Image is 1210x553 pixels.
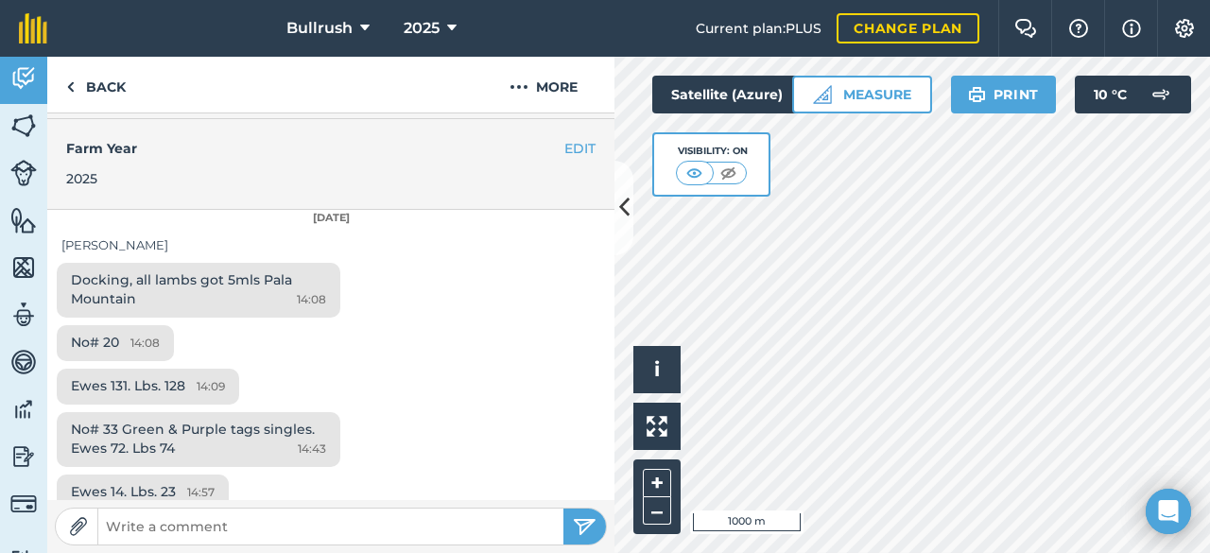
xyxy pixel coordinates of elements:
[1173,19,1196,38] img: A cog icon
[633,346,681,393] button: i
[10,112,37,140] img: svg+xml;base64,PHN2ZyB4bWxucz0iaHR0cDovL3d3dy53My5vcmcvMjAwMC9zdmciIHdpZHRoPSI1NiIgaGVpZ2h0PSI2MC...
[57,475,229,510] div: Ewes 14. Lbs. 23
[676,144,748,159] div: Visibility: On
[130,334,160,353] span: 14:08
[10,206,37,234] img: svg+xml;base64,PHN2ZyB4bWxucz0iaHR0cDovL3d3dy53My5vcmcvMjAwMC9zdmciIHdpZHRoPSI1NiIgaGVpZ2h0PSI2MC...
[837,13,979,43] a: Change plan
[792,76,932,113] button: Measure
[10,442,37,471] img: svg+xml;base64,PD94bWwgdmVyc2lvbj0iMS4wIiBlbmNvZGluZz0idXRmLTgiPz4KPCEtLSBHZW5lcmF0b3I6IEFkb2JlIE...
[10,301,37,329] img: svg+xml;base64,PD94bWwgdmVyc2lvbj0iMS4wIiBlbmNvZGluZz0idXRmLTgiPz4KPCEtLSBHZW5lcmF0b3I6IEFkb2JlIE...
[69,517,88,536] img: Paperclip icon
[66,76,75,98] img: svg+xml;base64,PHN2ZyB4bWxucz0iaHR0cDovL3d3dy53My5vcmcvMjAwMC9zdmciIHdpZHRoPSI5IiBoZWlnaHQ9IjI0Ii...
[404,17,440,40] span: 2025
[66,168,596,189] div: 2025
[1094,76,1127,113] span: 10 ° C
[10,348,37,376] img: svg+xml;base64,PD94bWwgdmVyc2lvbj0iMS4wIiBlbmNvZGluZz0idXRmLTgiPz4KPCEtLSBHZW5lcmF0b3I6IEFkb2JlIE...
[57,263,340,318] div: Docking, all lambs got 5mls Pala Mountain
[187,483,215,502] span: 14:57
[298,440,326,458] span: 14:43
[717,164,740,182] img: svg+xml;base64,PHN2ZyB4bWxucz0iaHR0cDovL3d3dy53My5vcmcvMjAwMC9zdmciIHdpZHRoPSI1MCIgaGVpZ2h0PSI0MC...
[61,235,600,255] div: [PERSON_NAME]
[10,64,37,93] img: svg+xml;base64,PD94bWwgdmVyc2lvbj0iMS4wIiBlbmNvZGluZz0idXRmLTgiPz4KPCEtLSBHZW5lcmF0b3I6IEFkb2JlIE...
[573,515,596,538] img: svg+xml;base64,PHN2ZyB4bWxucz0iaHR0cDovL3d3dy53My5vcmcvMjAwMC9zdmciIHdpZHRoPSIyNSIgaGVpZ2h0PSIyNC...
[57,325,174,361] div: No# 20
[286,17,353,40] span: Bullrush
[1075,76,1191,113] button: 10 °C
[647,416,667,437] img: Four arrows, one pointing top left, one top right, one bottom right and the last bottom left
[66,138,596,159] h4: Farm Year
[297,290,326,309] span: 14:08
[57,412,340,467] div: No# 33 Green & Purple tags singles. Ewes 72. Lbs 74
[197,377,225,396] span: 14:09
[643,469,671,497] button: +
[1122,17,1141,40] img: svg+xml;base64,PHN2ZyB4bWxucz0iaHR0cDovL3d3dy53My5vcmcvMjAwMC9zdmciIHdpZHRoPSIxNyIgaGVpZ2h0PSIxNy...
[696,18,821,39] span: Current plan : PLUS
[564,138,596,159] button: EDIT
[643,497,671,525] button: –
[968,83,986,106] img: svg+xml;base64,PHN2ZyB4bWxucz0iaHR0cDovL3d3dy53My5vcmcvMjAwMC9zdmciIHdpZHRoPSIxOSIgaGVpZ2h0PSIyNC...
[813,85,832,104] img: Ruler icon
[1014,19,1037,38] img: Two speech bubbles overlapping with the left bubble in the forefront
[10,160,37,186] img: svg+xml;base64,PD94bWwgdmVyc2lvbj0iMS4wIiBlbmNvZGluZz0idXRmLTgiPz4KPCEtLSBHZW5lcmF0b3I6IEFkb2JlIE...
[683,164,706,182] img: svg+xml;base64,PHN2ZyB4bWxucz0iaHR0cDovL3d3dy53My5vcmcvMjAwMC9zdmciIHdpZHRoPSI1MCIgaGVpZ2h0PSI0MC...
[654,357,660,381] span: i
[10,253,37,282] img: svg+xml;base64,PHN2ZyB4bWxucz0iaHR0cDovL3d3dy53My5vcmcvMjAwMC9zdmciIHdpZHRoPSI1NiIgaGVpZ2h0PSI2MC...
[19,13,47,43] img: fieldmargin Logo
[10,491,37,517] img: svg+xml;base64,PD94bWwgdmVyc2lvbj0iMS4wIiBlbmNvZGluZz0idXRmLTgiPz4KPCEtLSBHZW5lcmF0b3I6IEFkb2JlIE...
[57,369,239,405] div: Ewes 131. Lbs. 128
[98,513,563,540] input: Write a comment
[1146,489,1191,534] div: Open Intercom Messenger
[473,57,614,112] button: More
[951,76,1057,113] button: Print
[47,210,614,227] div: [DATE]
[1142,76,1180,113] img: svg+xml;base64,PD94bWwgdmVyc2lvbj0iMS4wIiBlbmNvZGluZz0idXRmLTgiPz4KPCEtLSBHZW5lcmF0b3I6IEFkb2JlIE...
[1067,19,1090,38] img: A question mark icon
[652,76,834,113] button: Satellite (Azure)
[10,395,37,423] img: svg+xml;base64,PD94bWwgdmVyc2lvbj0iMS4wIiBlbmNvZGluZz0idXRmLTgiPz4KPCEtLSBHZW5lcmF0b3I6IEFkb2JlIE...
[510,76,528,98] img: svg+xml;base64,PHN2ZyB4bWxucz0iaHR0cDovL3d3dy53My5vcmcvMjAwMC9zdmciIHdpZHRoPSIyMCIgaGVpZ2h0PSIyNC...
[47,57,145,112] a: Back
